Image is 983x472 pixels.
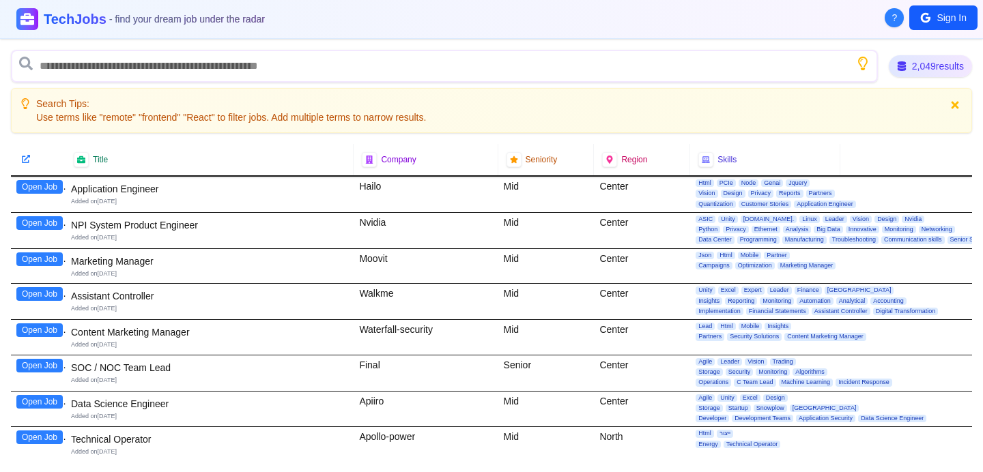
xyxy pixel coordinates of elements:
span: Agile [696,394,715,402]
span: Skills [717,154,737,165]
span: Financial Statements [746,308,809,315]
span: Insights [696,297,722,305]
span: Html [717,252,735,259]
span: [DOMAIN_NAME]. [741,216,797,223]
span: Machine Learning [779,379,834,386]
div: Added on [DATE] [71,233,348,242]
div: Technical Operator [71,432,348,446]
div: Center [594,392,690,427]
button: Open Job [16,359,63,372]
div: Mid [498,392,595,427]
span: Design [721,190,745,197]
span: Optimization [735,262,775,269]
span: Analysis [783,226,812,233]
div: Mid [498,427,595,462]
span: Data Center [696,236,735,244]
button: Open Job [16,395,63,409]
span: Unity [718,216,738,223]
div: Content Marketing Manager [71,325,348,339]
span: Networking [919,226,955,233]
span: Startup [726,404,751,412]
p: Search Tips: [36,97,426,110]
span: Operations [696,379,731,386]
div: Center [594,320,690,355]
div: Assistant Controller [71,289,348,303]
button: About Techjobs [885,8,904,27]
span: - find your dream job under the radar [109,14,265,25]
span: Algorithms [793,368,827,376]
div: Added on [DATE] [71,269,348,278]
span: Assistant Controller [812,308,870,315]
span: Marketing Manager [778,262,836,269]
span: PCIe [717,179,736,187]
span: Application Engineer [794,201,856,208]
span: Unity [696,286,715,294]
button: Open Job [16,323,63,337]
span: [GEOGRAPHIC_DATA] [790,404,859,412]
span: Reporting [725,297,757,305]
div: Marketing Manager [71,254,348,268]
span: Vision [696,190,717,197]
span: Monitoring [756,368,790,376]
span: Trading [770,358,796,366]
div: Added on [DATE] [71,197,348,206]
span: Customer Stories [739,201,792,208]
div: Apiiro [354,392,498,427]
span: Big Data [814,226,843,233]
span: Lead [696,323,715,330]
div: Moovit [354,249,498,284]
span: Insights [765,323,791,330]
span: Reports [776,190,803,197]
span: Content Marketing Manager [784,333,866,340]
span: C Team Lead [734,379,775,386]
span: Partners [696,333,724,340]
div: Mid [498,177,595,212]
button: Show search tips [856,57,870,70]
span: Analytical [836,297,868,305]
span: Leader [823,216,847,223]
button: Open Job [16,430,63,444]
span: Innovative [846,226,879,233]
div: Center [594,249,690,284]
span: Vision [745,358,767,366]
span: Company [381,154,416,165]
span: Monitoring [760,297,794,305]
span: Unity [717,394,737,402]
span: Technical Operator [724,441,781,448]
span: Jquery [786,179,810,187]
span: Excel [740,394,760,402]
div: Added on [DATE] [71,304,348,313]
span: Seniority [526,154,558,165]
span: Finance [795,286,822,294]
h1: TechJobs [44,10,265,29]
div: 2,049 results [889,55,972,77]
span: Leader [767,286,792,294]
span: Vision [850,216,872,223]
button: Open Job [16,252,63,266]
div: Nvidia [354,213,498,248]
div: Center [594,284,690,319]
div: Senior [498,355,595,391]
span: Leader [717,358,742,366]
div: Mid [498,320,595,355]
div: SOC / NOC Team Lead [71,361,348,374]
div: Apollo-power [354,427,498,462]
span: Data Science Engineer [858,415,926,422]
span: Design [763,394,788,402]
span: Storage [696,404,723,412]
div: Mid [498,249,595,284]
button: Open Job [16,180,63,194]
span: Manufacturing [782,236,827,244]
span: [GEOGRAPHIC_DATA] [825,286,894,294]
span: Developer [696,415,729,422]
div: Added on [DATE] [71,412,348,421]
div: Mid [498,284,595,319]
span: Development Teams [732,415,793,422]
span: Html [696,430,714,437]
span: Energy [696,441,721,448]
span: Snowplow [754,404,787,412]
div: Added on [DATE] [71,340,348,349]
span: Partners [806,190,835,197]
button: Sign In [909,5,978,30]
span: Region [621,154,647,165]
